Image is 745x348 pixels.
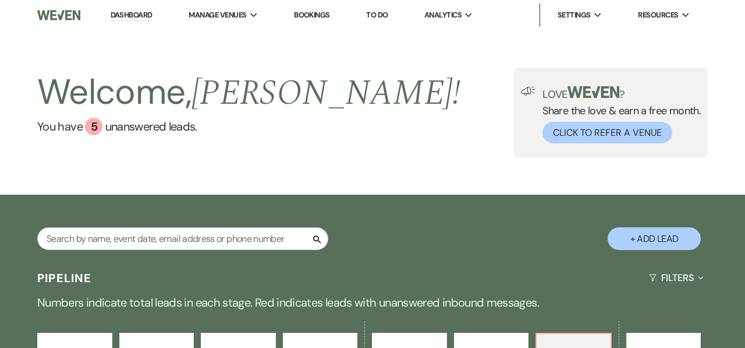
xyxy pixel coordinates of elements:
button: Click to Refer a Venue [542,122,672,143]
span: [PERSON_NAME] ! [191,66,460,120]
h2: Welcome, [37,68,460,118]
span: Manage Venues [189,9,246,21]
img: weven-logo-green.svg [567,86,619,98]
span: Resources [638,9,678,21]
h3: Pipeline [37,270,92,286]
span: Settings [558,9,591,21]
p: Love ? [542,86,701,100]
a: Dashboard [111,10,152,21]
img: Weven Logo [37,3,80,27]
div: Share the love & earn a free month. [535,86,701,143]
button: + Add Lead [608,227,701,250]
input: Search by name, event date, email address or phone number [37,227,328,250]
a: You have 5 unanswered leads. [37,118,460,135]
a: To Do [366,10,388,20]
button: Filters [644,262,708,293]
a: Bookings [294,10,330,20]
img: loud-speaker-illustration.svg [521,86,535,96]
div: 5 [85,118,102,135]
span: Analytics [424,9,462,21]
